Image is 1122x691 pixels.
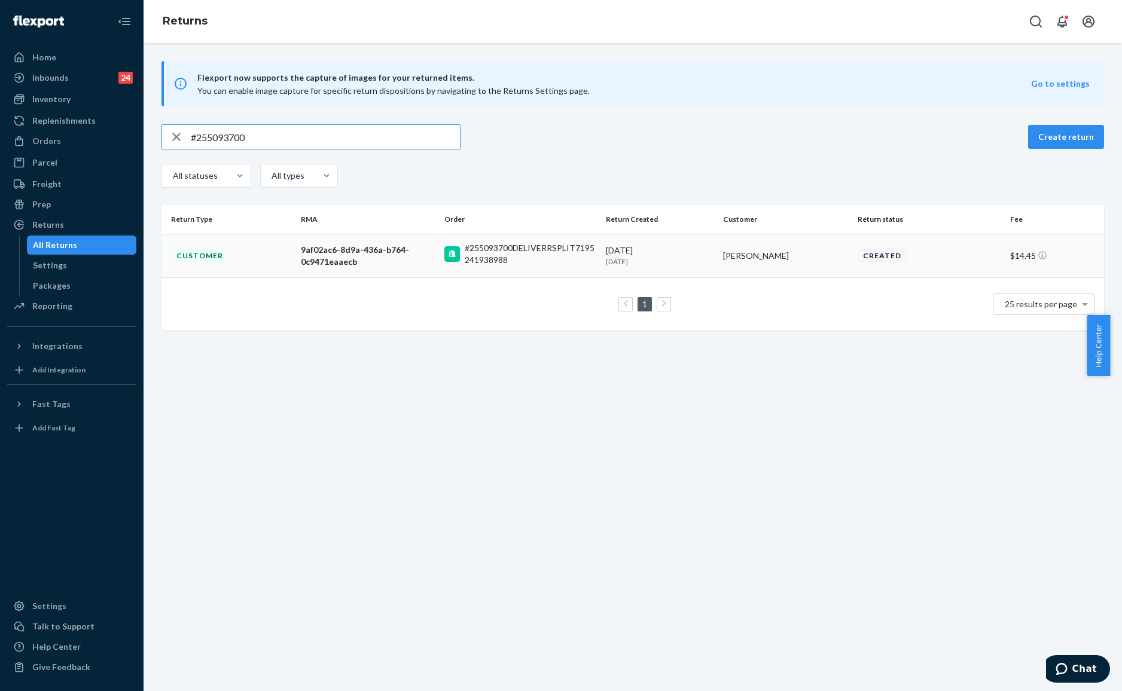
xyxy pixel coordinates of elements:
div: Freight [32,178,62,190]
div: Settings [33,259,67,271]
a: Freight [7,175,136,194]
button: Help Center [1087,315,1110,376]
div: Returns [32,219,64,231]
button: Open account menu [1077,10,1100,33]
th: Order [440,205,601,234]
input: Search returns by rma, id, tracking number [191,125,460,149]
div: [DATE] [606,244,713,267]
a: Packages [27,276,137,295]
div: All types [272,170,303,182]
td: $14.45 [1005,234,1104,277]
a: Add Integration [7,360,136,380]
th: Return Type [161,205,296,234]
div: Add Integration [32,365,86,375]
span: 25 results per page [1005,299,1077,309]
a: Add Fast Tag [7,418,136,438]
a: Page 1 is your current page [640,299,650,309]
div: Help Center [32,641,81,653]
th: Fee [1005,205,1104,234]
div: Customer [171,248,228,263]
iframe: Opens a widget where you can chat to one of our agents [1046,655,1110,685]
div: Home [32,51,56,63]
th: Return status [853,205,1005,234]
div: Prep [32,198,51,210]
button: Go to settings [1031,78,1090,90]
a: Prep [7,195,136,214]
div: Parcel [32,157,57,169]
a: Returns [7,215,136,234]
button: Integrations [7,337,136,356]
div: Inbounds [32,72,69,84]
button: Open notifications [1050,10,1074,33]
div: [PERSON_NAME] [723,250,848,262]
div: Reporting [32,300,72,312]
ol: breadcrumbs [153,4,217,39]
a: Settings [7,597,136,616]
a: Home [7,48,136,67]
span: You can enable image capture for specific return dispositions by navigating to the Returns Settin... [197,85,590,96]
img: Flexport logo [13,16,64,27]
a: Inventory [7,90,136,109]
div: 9af02ac6-8d9a-436a-b764-0c9471eaaecb [301,244,435,268]
div: Settings [32,600,66,612]
a: Replenishments [7,111,136,130]
th: Customer [718,205,853,234]
div: Talk to Support [32,620,94,632]
div: Orders [32,135,61,147]
a: Parcel [7,153,136,172]
div: 24 [118,72,133,84]
p: [DATE] [606,256,713,267]
button: Fast Tags [7,395,136,414]
button: Close Navigation [112,10,136,33]
div: Add Fast Tag [32,423,75,433]
div: All statuses [173,170,216,182]
div: Inventory [32,93,71,105]
button: Talk to Support [7,617,136,636]
span: Flexport now supports the capture of images for your returned items. [197,71,1031,85]
button: Open Search Box [1024,10,1048,33]
a: Inbounds24 [7,68,136,87]
div: Packages [33,280,71,292]
a: Returns [163,14,208,27]
div: Give Feedback [32,661,90,673]
button: Create return [1028,125,1104,149]
div: #255093700DELIVERRSPLIT7195241938988 [465,242,596,266]
div: All Returns [33,239,77,251]
a: All Returns [27,236,137,255]
div: Replenishments [32,115,96,127]
div: Integrations [32,340,83,352]
div: Created [858,248,907,263]
th: RMA [296,205,440,234]
a: Reporting [7,296,136,316]
a: Help Center [7,637,136,656]
button: Give Feedback [7,658,136,677]
th: Return Created [601,205,718,234]
a: Orders [7,132,136,151]
a: Settings [27,256,137,275]
div: Fast Tags [32,398,71,410]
